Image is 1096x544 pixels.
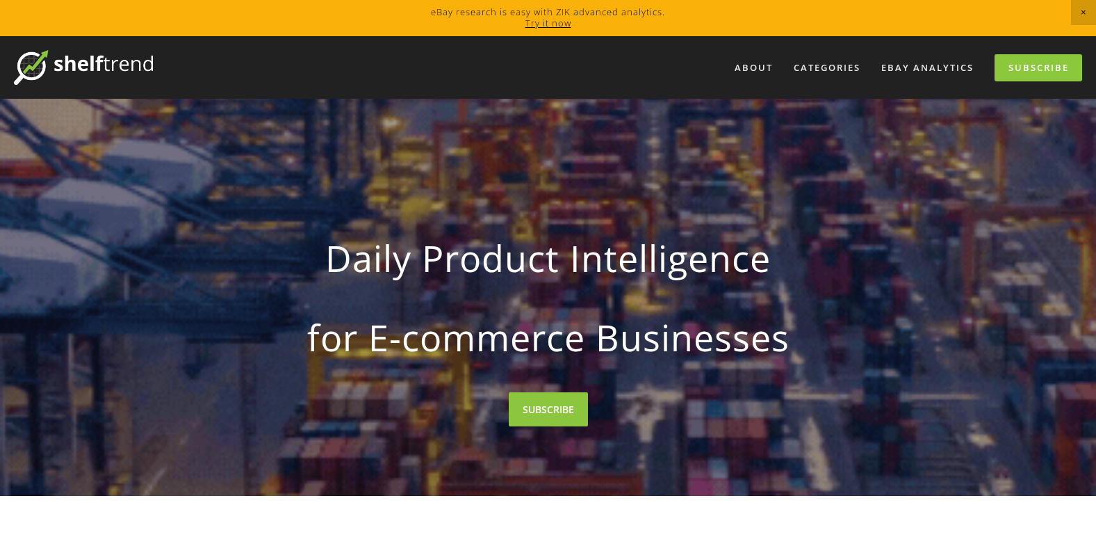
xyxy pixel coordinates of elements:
[726,56,782,79] a: About
[238,305,858,370] strong: for E-commerce Businesses
[14,50,153,85] img: ShelfTrend
[525,17,571,29] a: Try it now
[509,392,588,426] a: SUBSCRIBE
[872,56,983,79] a: eBay Analytics
[238,225,858,291] strong: Daily Product Intelligence
[995,54,1082,81] a: Subscribe
[785,56,869,79] div: Categories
